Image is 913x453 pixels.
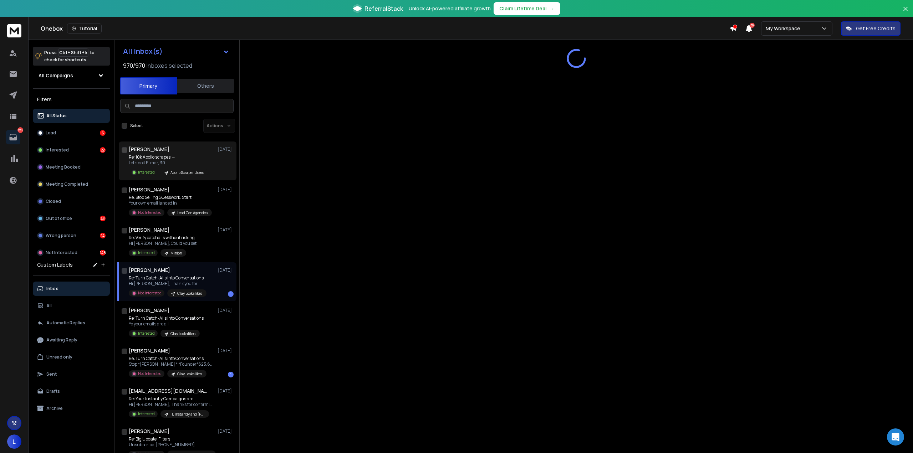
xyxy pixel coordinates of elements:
p: Minion [170,251,182,256]
p: Inbox [46,286,58,292]
p: Not Interested [138,371,162,376]
div: 22 [100,147,106,153]
p: [DATE] [218,308,234,313]
p: Re: Verify catchalls without risking [129,235,197,241]
p: Unsubscribe. [PHONE_NUMBER] [129,442,214,448]
p: Lead Gen Agencies [177,210,208,216]
button: Automatic Replies [33,316,110,330]
p: Automatic Replies [46,320,85,326]
p: Clay Lookalikes [170,331,195,336]
div: 6 [100,130,106,136]
button: Claim Lifetime Deal→ [494,2,560,15]
button: Unread only [33,350,110,364]
p: Hi [PERSON_NAME], Thank you for [129,281,206,287]
p: My Workspace [766,25,803,32]
p: [DATE] [218,187,234,192]
h1: [PERSON_NAME] [129,146,169,153]
button: Meeting Completed [33,177,110,191]
button: Out of office43 [33,211,110,226]
p: Interested [138,331,155,336]
button: Archive [33,401,110,416]
h1: [EMAIL_ADDRESS][DOMAIN_NAME] [129,387,207,395]
p: Interested [138,250,155,256]
h1: All Inbox(s) [123,48,163,55]
p: Archive [46,406,63,411]
span: 50 [750,23,755,28]
button: Close banner [901,4,910,21]
button: Closed [33,194,110,209]
p: [DATE] [218,146,234,152]
button: L [7,434,21,449]
p: Out of office [46,216,72,221]
h3: Inboxes selected [147,61,192,70]
p: Lead [46,130,56,136]
div: Open Intercom Messenger [887,428,904,446]
div: 14 [100,233,106,238]
button: Meeting Booked [33,160,110,174]
p: Apollo Scraper Users [170,170,204,175]
p: Not Interested [138,210,162,215]
div: 1 [228,372,234,377]
p: Interested [138,170,155,175]
h1: [PERSON_NAME] [129,226,169,233]
button: Wrong person14 [33,228,110,243]
span: ReferralStack [364,4,403,13]
p: [DATE] [218,227,234,233]
p: Interested [46,147,69,153]
p: Unread only [46,354,72,360]
button: All Status [33,109,110,123]
h3: Filters [33,94,110,104]
p: Let's doit El mar, 30 [129,160,208,166]
p: Interested [138,411,155,417]
p: Awaiting Reply [46,337,77,343]
div: 43 [100,216,106,221]
p: Drafts [46,388,60,394]
p: Hi [PERSON_NAME], Thanks for confirming! You can [129,402,214,407]
p: Re: Big Update: Filters + [129,436,214,442]
p: Re: Stop Selling Guesswork. Start [129,195,212,200]
p: Clay Lookalikes [177,371,202,377]
p: Hi [PERSON_NAME], Could you set [129,241,197,246]
p: [DATE] [218,348,234,354]
p: [DATE] [218,388,234,394]
button: Awaiting Reply [33,333,110,347]
p: All [46,303,52,309]
span: Ctrl + Shift + k [58,48,88,57]
button: All [33,299,110,313]
button: Get Free Credits [841,21,901,36]
button: Interested22 [33,143,110,157]
p: Meeting Booked [46,164,81,170]
p: Re: Turn Catch-Alls into Conversations [129,315,204,321]
p: Your own email landed in [129,200,212,206]
div: 148 [100,250,106,256]
p: Wrong person [46,233,76,238]
p: Press to check for shortcuts. [44,49,95,63]
button: Drafts [33,384,110,398]
button: Not Interested148 [33,246,110,260]
button: Tutorial [67,24,102,34]
p: Re: Turn Catch-Alls into Conversations [129,356,214,361]
button: Others [177,78,234,94]
button: All Inbox(s) [117,44,235,58]
p: Not Interested [138,290,162,296]
button: Sent [33,367,110,381]
a: 233 [6,130,20,144]
p: Clay Lookalikes [177,291,202,296]
p: Re: Turn Catch-Alls into Conversations [129,275,206,281]
p: Not Interested [46,250,77,256]
h1: [PERSON_NAME] [129,428,169,435]
p: [DATE] [218,428,234,434]
button: Primary [120,77,177,94]
p: 233 [17,127,23,133]
h3: Custom Labels [37,261,73,268]
h1: [PERSON_NAME] [129,307,169,314]
p: Get Free Credits [856,25,896,32]
h1: [PERSON_NAME] [129,347,170,354]
p: Re: 10k Apollo scrapes → [129,154,208,160]
h1: All Campaigns [39,72,73,79]
p: Re: Your Instantly Campaigns are [129,396,214,402]
button: All Campaigns [33,68,110,83]
label: Select [130,123,143,129]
